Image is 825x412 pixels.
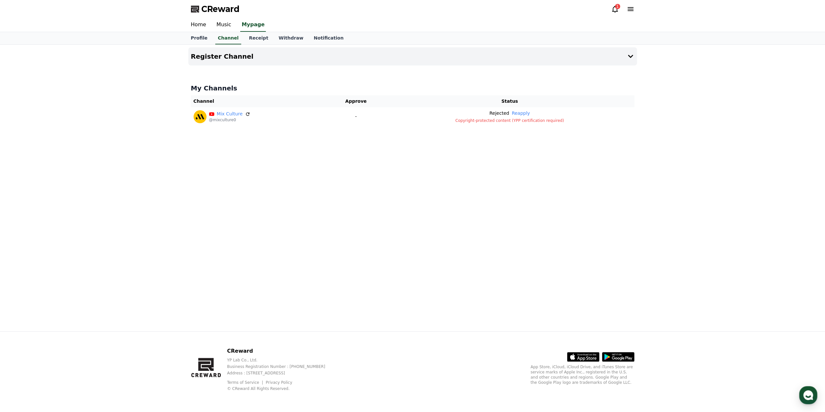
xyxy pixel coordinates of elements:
[211,18,237,32] a: Music
[244,32,274,44] a: Receipt
[194,110,206,123] img: Mix Culture
[186,32,213,44] a: Profile
[385,95,634,107] th: Status
[54,216,73,221] span: Messages
[188,47,637,65] button: Register Channel
[327,95,385,107] th: Approve
[43,206,84,222] a: Messages
[512,110,530,117] button: Reapply
[186,18,211,32] a: Home
[611,5,619,13] a: 1
[266,380,292,385] a: Privacy Policy
[227,371,336,376] p: Address : [STREET_ADDRESS]
[531,364,634,385] p: App Store, iCloud, iCloud Drive, and iTunes Store are service marks of Apple Inc., registered in ...
[309,32,349,44] a: Notification
[227,347,336,355] p: CReward
[17,215,28,220] span: Home
[191,4,240,14] a: CReward
[201,4,240,14] span: CReward
[84,206,124,222] a: Settings
[489,110,509,117] p: Rejected
[2,206,43,222] a: Home
[209,117,251,123] p: @mixculture0
[329,113,383,120] p: -
[615,4,620,9] div: 1
[217,111,243,117] a: Mix Culture
[227,386,336,391] p: © CReward All Rights Reserved.
[240,18,266,32] a: Mypage
[273,32,308,44] a: Withdraw
[227,358,336,363] p: YP Lab Co., Ltd.
[191,95,327,107] th: Channel
[215,32,241,44] a: Channel
[227,380,264,385] a: Terms of Service
[191,84,634,93] h4: My Channels
[388,118,632,123] p: Copyright-protected content (YPP certification required)
[96,215,112,220] span: Settings
[227,364,336,369] p: Business Registration Number : [PHONE_NUMBER]
[191,53,253,60] h4: Register Channel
